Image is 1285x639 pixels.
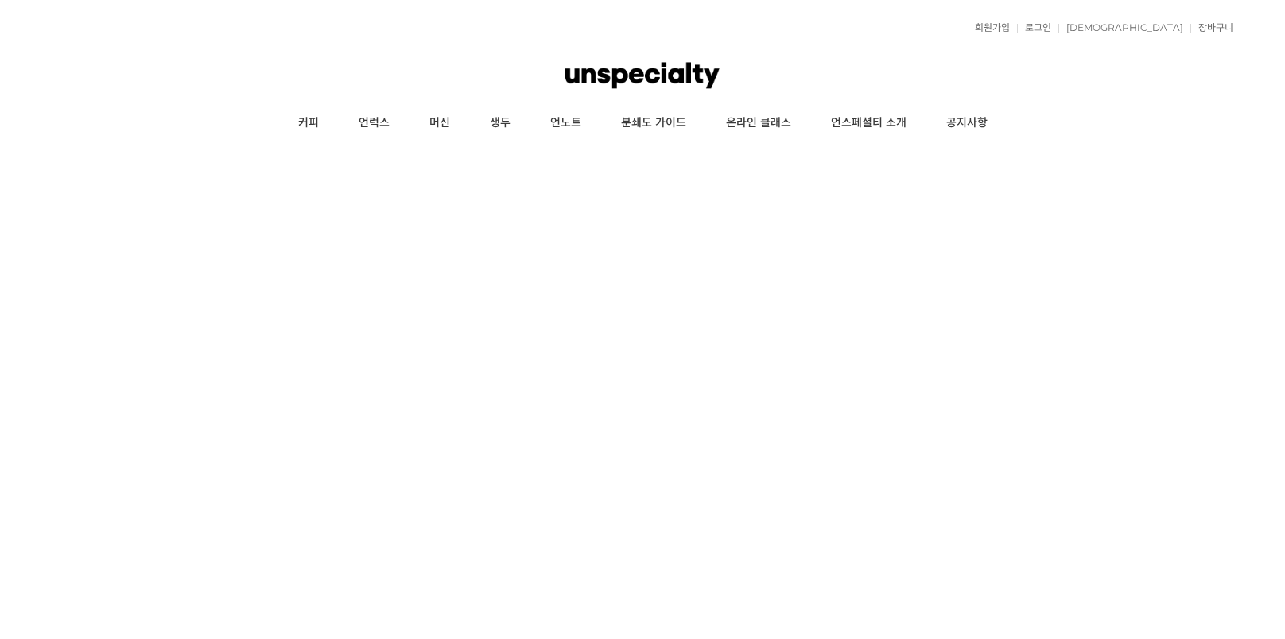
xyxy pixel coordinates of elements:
a: 로그인 [1017,23,1051,33]
a: 머신 [410,103,470,143]
a: 장바구니 [1190,23,1233,33]
img: 언스페셜티 몰 [565,52,720,99]
a: 커피 [278,103,339,143]
a: [DEMOGRAPHIC_DATA] [1058,23,1183,33]
a: 회원가입 [967,23,1010,33]
a: 언노트 [530,103,601,143]
a: 언럭스 [339,103,410,143]
a: 공지사항 [926,103,1007,143]
a: 분쇄도 가이드 [601,103,706,143]
a: 생두 [470,103,530,143]
a: 언스페셜티 소개 [811,103,926,143]
a: 온라인 클래스 [706,103,811,143]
